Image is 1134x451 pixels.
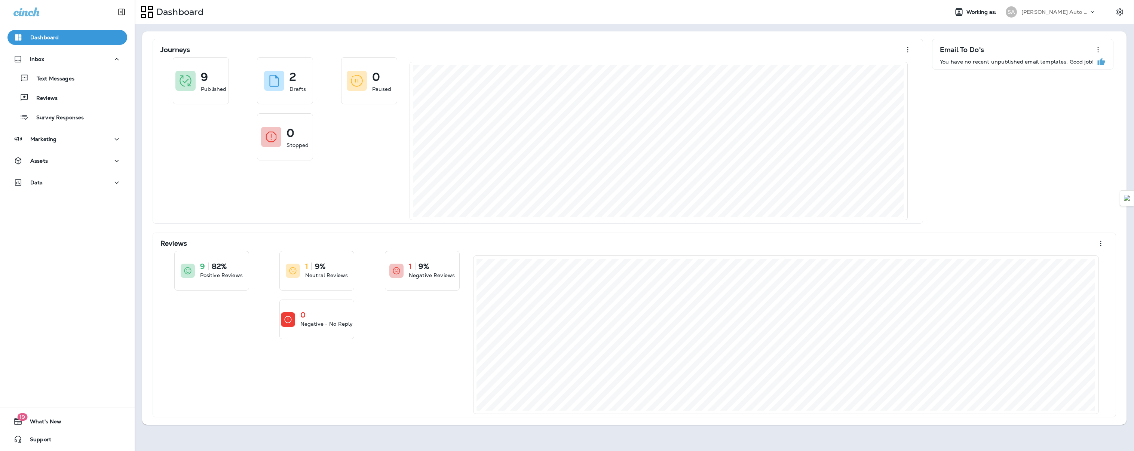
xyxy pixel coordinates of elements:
p: Assets [30,158,48,164]
p: 9 [200,263,205,270]
button: Marketing [7,132,127,147]
button: Data [7,175,127,190]
button: Reviews [7,90,127,105]
p: Dashboard [153,6,203,18]
span: 19 [17,413,27,421]
p: Journeys [160,46,190,53]
p: Dashboard [30,34,59,40]
p: Paused [372,85,391,93]
p: Drafts [289,85,306,93]
p: Email To Do's [940,46,984,53]
p: 0 [286,129,294,137]
p: 82% [212,263,227,270]
p: 9 [201,73,208,81]
p: 0 [372,73,380,81]
button: Support [7,432,127,447]
p: Negative Reviews [409,271,455,279]
p: Neutral Reviews [305,271,348,279]
button: Survey Responses [7,109,127,125]
button: Text Messages [7,70,127,86]
p: Data [30,180,43,185]
div: SA [1006,6,1017,18]
img: Detect Auto [1124,195,1131,202]
p: Marketing [30,136,56,142]
button: Dashboard [7,30,127,45]
p: 0 [300,311,306,319]
span: Support [22,436,51,445]
p: 9% [419,263,429,270]
button: Assets [7,153,127,168]
p: Text Messages [29,76,74,83]
p: Reviews [160,240,187,247]
p: 9% [315,263,325,270]
p: 2 [289,73,296,81]
button: Settings [1113,5,1127,19]
button: Collapse Sidebar [111,4,132,19]
p: Survey Responses [29,114,84,122]
span: Working as: [966,9,998,15]
p: Published [201,85,226,93]
p: Stopped [286,141,309,149]
p: Reviews [29,95,58,102]
p: Negative - No Reply [300,320,353,328]
p: Positive Reviews [200,271,243,279]
p: [PERSON_NAME] Auto Service & Tire Pros [1021,9,1089,15]
button: Inbox [7,52,127,67]
p: You have no recent unpublished email templates. Good job! [940,59,1094,65]
p: Inbox [30,56,44,62]
span: What's New [22,418,61,427]
p: 1 [409,263,412,270]
button: 19What's New [7,414,127,429]
p: 1 [305,263,308,270]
